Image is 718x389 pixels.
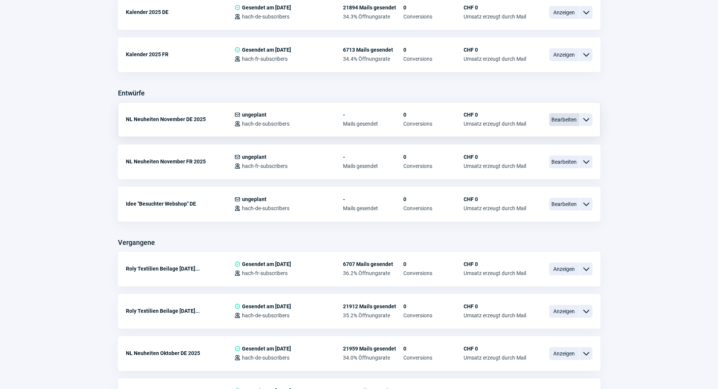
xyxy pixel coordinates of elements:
div: Kalender 2025 FR [126,47,234,62]
span: Umsatz erzeugt durch Mail [464,312,526,318]
span: 0 [403,196,464,202]
div: Roly Textilien Beilage [DATE]... [126,303,234,318]
span: Gesendet am [DATE] [242,303,291,309]
span: hach-de-subscribers [242,14,289,20]
span: hach-de-subscribers [242,121,289,127]
span: CHF 0 [464,47,526,53]
span: 35.2% Öffnungsrate [343,312,403,318]
span: 0 [403,261,464,267]
span: 34.0% Öffnungsrate [343,355,403,361]
span: Conversions [403,121,464,127]
span: Anzeigen [549,48,579,61]
span: 0 [403,112,464,118]
span: Anzeigen [549,6,579,19]
span: ungeplant [242,112,266,118]
span: 21912 Mails gesendet [343,303,403,309]
span: Bearbeiten [549,198,579,211]
span: Anzeigen [549,305,579,318]
span: Anzeigen [549,263,579,275]
span: Mails gesendet [343,205,403,211]
span: Conversions [403,355,464,361]
div: NL Neuheiten November FR 2025 [126,154,234,169]
span: - [343,154,403,160]
span: CHF 0 [464,303,526,309]
h3: Entwürfe [118,87,145,99]
span: Mails gesendet [343,163,403,169]
span: Conversions [403,205,464,211]
span: Gesendet am [DATE] [242,346,291,352]
span: Bearbeiten [549,155,579,168]
div: Idee "Besuchter Webshop" DE [126,196,234,211]
span: CHF 0 [464,5,526,11]
span: CHF 0 [464,261,526,267]
span: CHF 0 [464,196,526,202]
span: 6707 Mails gesendet [343,261,403,267]
span: 0 [403,47,464,53]
span: Umsatz erzeugt durch Mail [464,270,526,276]
span: 21959 Mails gesendet [343,346,403,352]
span: CHF 0 [464,346,526,352]
span: hach-de-subscribers [242,355,289,361]
span: Gesendet am [DATE] [242,261,291,267]
span: Gesendet am [DATE] [242,5,291,11]
div: NL Neuheiten Oktober DE 2025 [126,346,234,361]
div: Kalender 2025 DE [126,5,234,20]
span: 0 [403,154,464,160]
span: hach-de-subscribers [242,312,289,318]
span: 6713 Mails gesendet [343,47,403,53]
span: Anzeigen [549,347,579,360]
span: Conversions [403,163,464,169]
h3: Vergangene [118,237,155,249]
span: 0 [403,5,464,11]
span: Umsatz erzeugt durch Mail [464,14,526,20]
span: - [343,112,403,118]
span: 0 [403,303,464,309]
span: Gesendet am [DATE] [242,47,291,53]
span: Conversions [403,270,464,276]
span: CHF 0 [464,154,526,160]
span: Umsatz erzeugt durch Mail [464,355,526,361]
div: Roly Textilien Beilage [DATE]... [126,261,234,276]
span: Conversions [403,312,464,318]
div: NL Neuheiten November DE 2025 [126,112,234,127]
span: Mails gesendet [343,121,403,127]
span: Umsatz erzeugt durch Mail [464,121,526,127]
span: Bearbeiten [549,113,579,126]
span: CHF 0 [464,112,526,118]
span: hach-fr-subscribers [242,270,288,276]
span: hach-de-subscribers [242,205,289,211]
span: 0 [403,346,464,352]
span: ungeplant [242,154,266,160]
span: 34.4% Öffnungsrate [343,56,403,62]
span: 21894 Mails gesendet [343,5,403,11]
span: ungeplant [242,196,266,202]
span: Conversions [403,56,464,62]
span: Umsatz erzeugt durch Mail [464,163,526,169]
span: - [343,196,403,202]
span: 36.2% Öffnungsrate [343,270,403,276]
span: hach-fr-subscribers [242,56,288,62]
span: Conversions [403,14,464,20]
span: hach-fr-subscribers [242,163,288,169]
span: 34.3% Öffnungsrate [343,14,403,20]
span: Umsatz erzeugt durch Mail [464,56,526,62]
span: Umsatz erzeugt durch Mail [464,205,526,211]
